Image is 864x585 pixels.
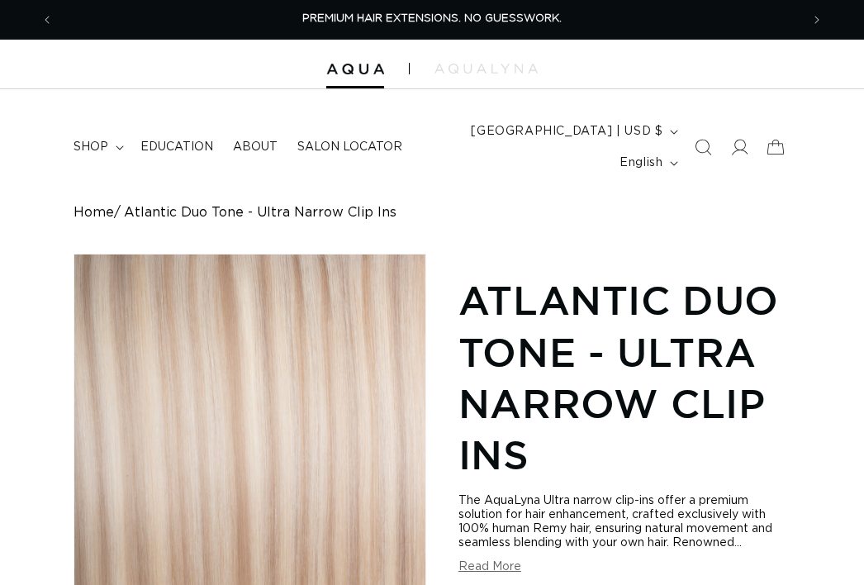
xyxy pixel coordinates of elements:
nav: breadcrumbs [74,205,791,221]
span: PREMIUM HAIR EXTENSIONS. NO GUESSWORK. [302,13,562,24]
span: Atlantic Duo Tone - Ultra Narrow Clip Ins [124,205,396,221]
span: Salon Locator [297,140,402,155]
a: Salon Locator [287,130,412,164]
span: About [233,140,278,155]
a: About [223,130,287,164]
span: English [620,155,662,172]
img: Aqua Hair Extensions [326,64,384,75]
button: Next announcement [799,4,835,36]
h1: Atlantic Duo Tone - Ultra Narrow Clip Ins [458,274,791,481]
div: The AquaLyna Ultra narrow clip-ins offer a premium solution for hair enhancement, crafted exclusi... [458,494,791,550]
a: Home [74,205,114,221]
a: Education [131,130,223,164]
span: shop [74,140,108,155]
button: Previous announcement [29,4,65,36]
span: Education [140,140,213,155]
span: [GEOGRAPHIC_DATA] | USD $ [471,123,662,140]
summary: shop [64,130,131,164]
button: English [610,147,685,178]
img: aqualyna.com [434,64,538,74]
button: Read More [458,560,521,574]
summary: Search [685,129,721,165]
button: [GEOGRAPHIC_DATA] | USD $ [461,116,685,147]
